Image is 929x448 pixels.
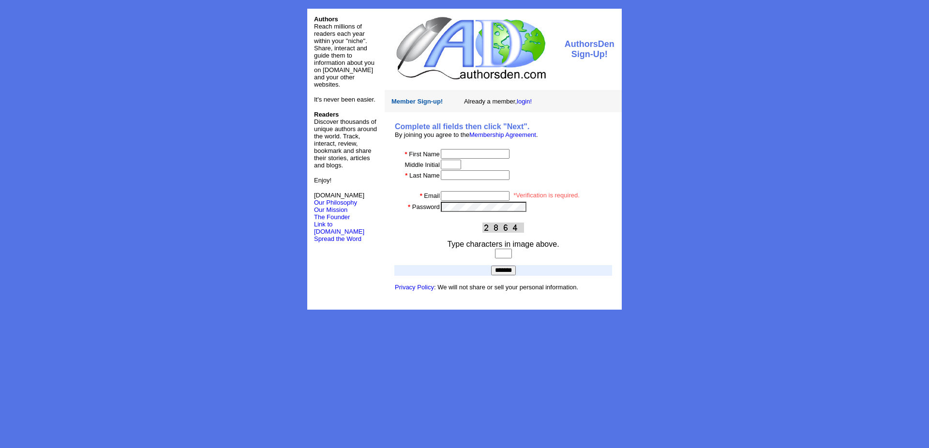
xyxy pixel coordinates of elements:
[405,161,440,168] font: Middle Initial
[513,192,580,199] font: *Verification is required.
[314,111,377,169] font: Discover thousands of unique authors around the world. Track, interact, review, bookmark and shar...
[412,203,440,210] font: Password
[464,98,532,105] font: Already a member,
[565,39,614,59] font: AuthorsDen Sign-Up!
[395,284,434,291] a: Privacy Policy
[395,131,538,138] font: By joining you agree to the .
[314,221,364,235] a: Link to [DOMAIN_NAME]
[314,206,347,213] a: Our Mission
[314,199,357,206] a: Our Philosophy
[314,15,338,23] font: Authors
[409,172,440,179] font: Last Name
[424,192,440,199] font: Email
[314,235,361,242] font: Spread the Word
[314,96,375,103] font: It's never been easier.
[314,234,361,242] a: Spread the Word
[391,98,443,105] font: Member Sign-up!
[409,150,440,158] font: First Name
[394,15,547,81] img: logo.jpg
[517,98,532,105] a: login!
[314,111,339,118] b: Readers
[314,23,375,88] font: Reach millions of readers each year within your "niche". Share, interact and guide them to inform...
[395,122,529,131] b: Complete all fields then click "Next".
[447,240,559,248] font: Type characters in image above.
[314,177,331,184] font: Enjoy!
[314,213,350,221] a: The Founder
[469,131,536,138] a: Membership Agreement
[314,192,364,206] font: [DOMAIN_NAME]
[482,223,524,233] img: This Is CAPTCHA Image
[395,284,578,291] font: : We will not share or sell your personal information.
